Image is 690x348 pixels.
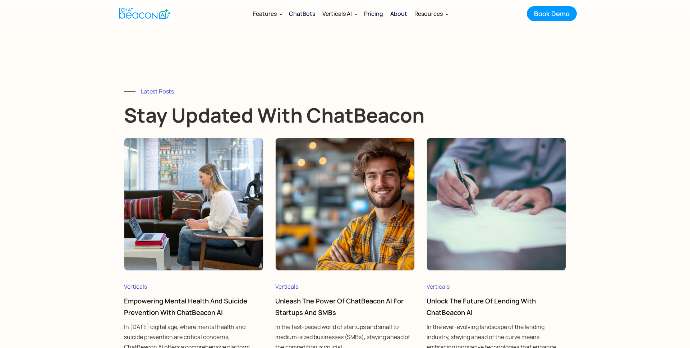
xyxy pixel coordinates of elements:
[534,9,570,18] div: Book Demo
[141,86,174,96] div: Latest Posts
[319,5,360,22] div: Verticals AI
[275,281,415,292] div: Verticals
[390,9,407,19] div: About
[249,5,285,22] div: Features
[322,9,352,19] div: Verticals AI
[427,281,566,292] div: Verticals
[253,9,277,19] div: Features
[113,5,175,22] a: home
[280,13,282,15] img: Dropdown
[427,296,536,317] a: Unlock the Future of Lending with ChatBeacon AI
[275,296,404,317] a: Unleash the Power of ChatBeacon AI for Startups and SMBs
[289,9,315,19] div: ChatBots
[124,296,247,317] a: Empowering Mental Health and Suicide Prevention with ChatBeacon AI
[360,4,387,23] a: Pricing
[387,4,411,23] a: About
[411,5,451,22] div: Resources
[124,91,135,92] img: Line
[446,13,448,15] img: Dropdown
[414,9,443,19] div: Resources
[355,13,358,15] img: Dropdown
[364,9,383,19] div: Pricing
[124,104,566,127] h1: Stay Updated with ChatBeacon
[124,281,263,292] div: Verticals
[527,6,577,21] a: Book Demo
[285,4,319,23] a: ChatBots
